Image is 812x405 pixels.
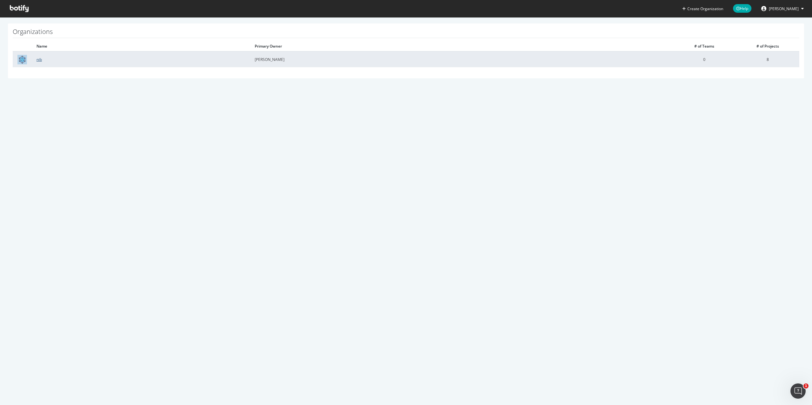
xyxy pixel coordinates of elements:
[756,3,809,14] button: [PERSON_NAME]
[36,57,42,62] a: nib
[672,41,736,51] th: # of Teams
[17,55,27,64] img: nib
[682,6,724,12] button: Create Organization
[803,383,809,389] span: 1
[13,28,799,38] h1: Organizations
[672,51,736,67] td: 0
[250,41,672,51] th: Primary Owner
[736,51,799,67] td: 8
[733,4,751,13] span: Help
[769,6,799,11] span: Adam Catarius
[32,41,250,51] th: Name
[736,41,799,51] th: # of Projects
[250,51,672,67] td: [PERSON_NAME]
[790,383,806,399] iframe: Intercom live chat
